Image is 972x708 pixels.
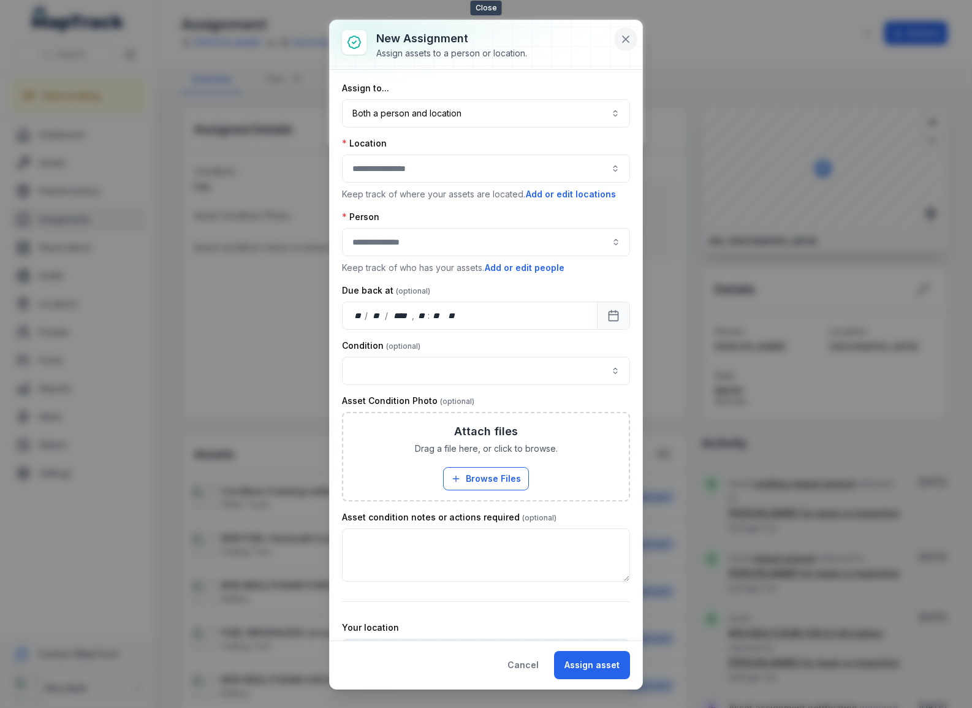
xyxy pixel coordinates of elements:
h3: Attach files [454,423,518,440]
div: month, [369,310,385,322]
div: / [385,310,389,322]
label: Asset Condition Photo [342,395,474,407]
button: Calendar [597,302,630,330]
button: Assign asset [554,651,630,679]
div: : [428,310,431,322]
label: Location [342,137,387,150]
label: Person [342,211,379,223]
div: am/pm, [446,310,459,322]
div: hour, [416,310,428,322]
span: Drag a file here, or click to browse. [415,443,558,455]
div: day, [352,310,365,322]
input: assignment-add:person-label [342,228,630,256]
label: Assign to... [342,82,389,94]
button: Both a person and location [342,99,630,128]
div: Assign assets to a person or location. [376,47,527,59]
div: minute, [431,310,443,322]
span: Close [471,1,502,15]
label: Due back at [342,284,430,297]
div: year, [389,310,412,322]
button: Add or edit locations [525,188,617,201]
button: Cancel [497,651,549,679]
h3: New assignment [376,30,527,47]
div: , [412,310,416,322]
button: Browse Files [443,467,529,490]
div: / [365,310,369,322]
p: Keep track of where your assets are located. [342,188,630,201]
label: Your location [342,622,399,634]
p: Keep track of who has your assets. [342,261,630,275]
label: Asset condition notes or actions required [342,511,556,523]
button: Add or edit people [484,261,565,275]
label: Condition [342,340,420,352]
